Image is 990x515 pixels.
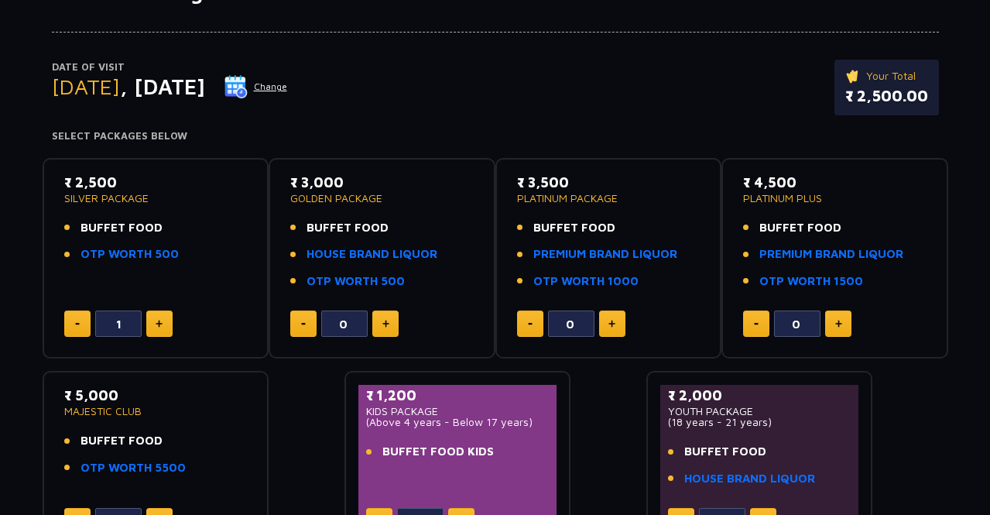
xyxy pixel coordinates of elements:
[754,323,759,325] img: minus
[608,320,615,328] img: plus
[759,273,863,290] a: OTP WORTH 1500
[64,172,248,193] p: ₹ 2,500
[75,323,80,325] img: minus
[290,172,474,193] p: ₹ 3,000
[528,323,533,325] img: minus
[307,245,437,263] a: HOUSE BRAND LIQUOR
[81,459,186,477] a: OTP WORTH 5500
[684,443,766,461] span: BUFFET FOOD
[301,323,306,325] img: minus
[668,385,851,406] p: ₹ 2,000
[533,219,615,237] span: BUFFET FOOD
[835,320,842,328] img: plus
[743,172,927,193] p: ₹ 4,500
[307,273,405,290] a: OTP WORTH 500
[52,60,288,75] p: Date of Visit
[81,245,179,263] a: OTP WORTH 500
[533,273,639,290] a: OTP WORTH 1000
[156,320,163,328] img: plus
[64,406,248,417] p: MAJESTIC CLUB
[52,130,939,142] h4: Select Packages Below
[224,74,288,99] button: Change
[845,67,928,84] p: Your Total
[366,385,550,406] p: ₹ 1,200
[382,443,494,461] span: BUFFET FOOD KIDS
[684,470,815,488] a: HOUSE BRAND LIQUOR
[759,219,841,237] span: BUFFET FOOD
[81,432,163,450] span: BUFFET FOOD
[307,219,389,237] span: BUFFET FOOD
[366,417,550,427] p: (Above 4 years - Below 17 years)
[845,84,928,108] p: ₹ 2,500.00
[290,193,474,204] p: GOLDEN PACKAGE
[382,320,389,328] img: plus
[517,172,701,193] p: ₹ 3,500
[533,245,677,263] a: PREMIUM BRAND LIQUOR
[120,74,205,99] span: , [DATE]
[759,245,903,263] a: PREMIUM BRAND LIQUOR
[81,219,163,237] span: BUFFET FOOD
[366,406,550,417] p: KIDS PACKAGE
[845,67,862,84] img: ticket
[743,193,927,204] p: PLATINUM PLUS
[64,193,248,204] p: SILVER PACKAGE
[64,385,248,406] p: ₹ 5,000
[668,406,851,417] p: YOUTH PACKAGE
[52,74,120,99] span: [DATE]
[668,417,851,427] p: (18 years - 21 years)
[517,193,701,204] p: PLATINUM PACKAGE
